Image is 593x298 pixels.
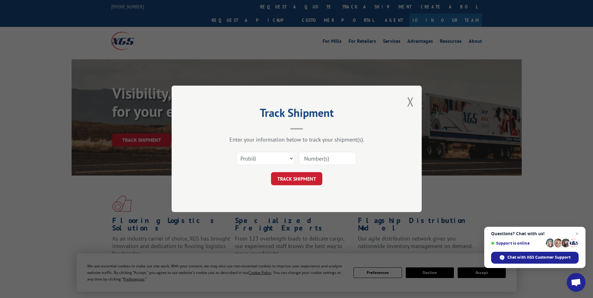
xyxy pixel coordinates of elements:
[507,255,570,260] span: Chat with XGS Customer Support
[491,252,579,264] div: Chat with XGS Customer Support
[491,241,544,246] span: Support is online
[567,273,585,292] div: Open chat
[299,152,356,165] input: Number(s)
[271,172,322,186] button: TRACK SHIPMENT
[203,108,390,120] h2: Track Shipment
[407,93,414,110] button: Close modal
[203,136,390,143] div: Enter your information below to track your shipment(s).
[491,231,579,236] span: Questions? Chat with us!
[573,230,581,237] span: Close chat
